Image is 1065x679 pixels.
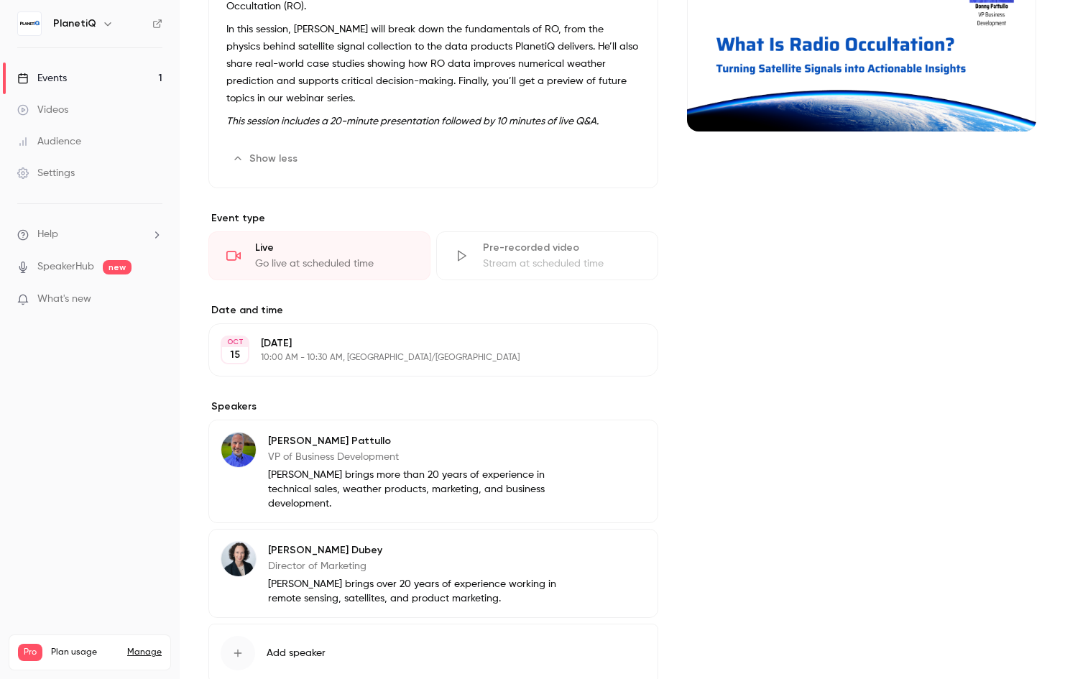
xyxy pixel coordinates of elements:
[267,646,326,660] span: Add speaker
[103,260,132,274] span: new
[483,241,640,255] div: Pre-recorded video
[261,336,582,351] p: [DATE]
[17,166,75,180] div: Settings
[226,116,599,126] em: This session includes a 20-minute presentation followed by 10 minutes of live Q&A.
[222,337,248,347] div: OCT
[37,259,94,274] a: SpeakerHub
[208,303,658,318] label: Date and time
[261,352,582,364] p: 10:00 AM - 10:30 AM, [GEOGRAPHIC_DATA]/[GEOGRAPHIC_DATA]
[127,647,162,658] a: Manage
[17,71,67,86] div: Events
[268,434,565,448] p: [PERSON_NAME] Pattullo
[221,542,256,576] img: Karen Dubey
[208,420,658,523] div: Donny Pattullo[PERSON_NAME] PattulloVP of Business Development[PERSON_NAME] brings more than 20 y...
[436,231,658,280] div: Pre-recorded videoStream at scheduled time
[37,227,58,242] span: Help
[221,433,256,467] img: Donny Pattullo
[208,231,430,280] div: LiveGo live at scheduled time
[17,103,68,117] div: Videos
[230,348,240,362] p: 15
[208,211,658,226] p: Event type
[208,399,658,414] label: Speakers
[17,227,162,242] li: help-dropdown-opener
[255,257,412,271] div: Go live at scheduled time
[208,529,658,618] div: Karen Dubey[PERSON_NAME] DubeyDirector of Marketing[PERSON_NAME] brings over 20 years of experien...
[17,134,81,149] div: Audience
[37,292,91,307] span: What's new
[483,257,640,271] div: Stream at scheduled time
[268,543,565,558] p: [PERSON_NAME] Dubey
[226,147,306,170] button: Show less
[18,12,41,35] img: PlanetiQ
[268,559,565,573] p: Director of Marketing
[268,450,565,464] p: VP of Business Development
[51,647,119,658] span: Plan usage
[255,241,412,255] div: Live
[268,468,565,511] p: [PERSON_NAME] brings more than 20 years of experience in technical sales, weather products, marke...
[18,644,42,661] span: Pro
[268,577,565,606] p: [PERSON_NAME] brings over 20 years of experience working in remote sensing, satellites, and produ...
[226,21,640,107] p: In this session, [PERSON_NAME] will break down the fundamentals of RO, from the physics behind sa...
[53,17,96,31] h6: PlanetiQ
